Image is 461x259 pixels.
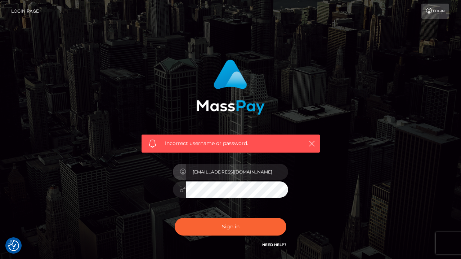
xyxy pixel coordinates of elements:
[262,242,286,247] a: Need Help?
[8,240,19,251] img: Revisit consent button
[11,4,39,19] a: Login Page
[421,4,449,19] a: Login
[186,164,288,180] input: Username...
[196,60,265,115] img: MassPay Login
[175,218,286,236] button: Sign in
[8,240,19,251] button: Consent Preferences
[165,140,296,147] span: Incorrect username or password.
